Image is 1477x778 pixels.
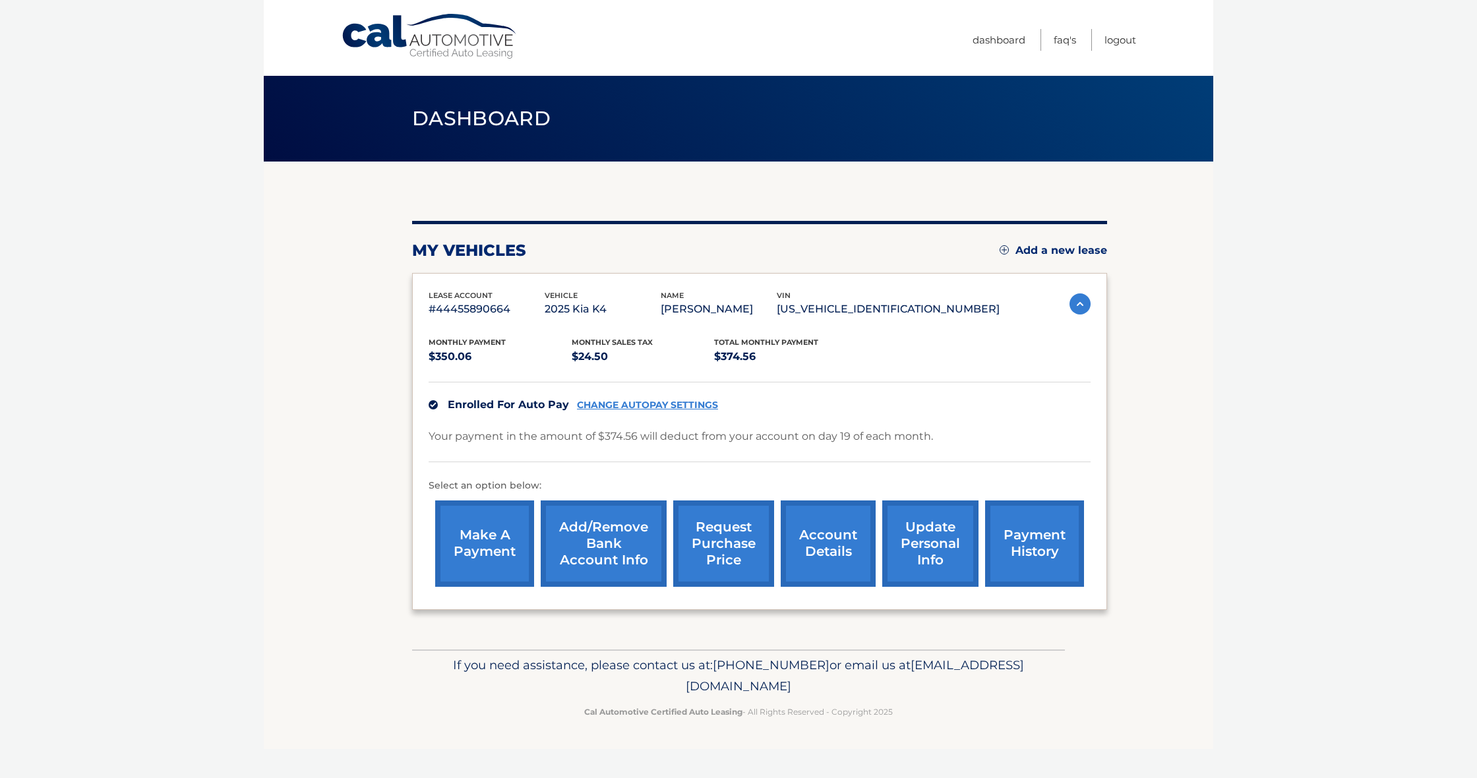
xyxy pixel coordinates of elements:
[1054,29,1076,51] a: FAQ's
[429,400,438,409] img: check.svg
[545,300,661,318] p: 2025 Kia K4
[1000,245,1009,254] img: add.svg
[673,500,774,587] a: request purchase price
[412,241,526,260] h2: my vehicles
[661,291,684,300] span: name
[777,300,1000,318] p: [US_VEHICLE_IDENTIFICATION_NUMBER]
[448,398,569,411] span: Enrolled For Auto Pay
[429,291,493,300] span: lease account
[985,500,1084,587] a: payment history
[1000,244,1107,257] a: Add a new lease
[341,13,519,60] a: Cal Automotive
[713,657,829,673] span: [PHONE_NUMBER]
[545,291,578,300] span: vehicle
[412,106,551,131] span: Dashboard
[1070,293,1091,314] img: accordion-active.svg
[882,500,979,587] a: update personal info
[584,707,742,717] strong: Cal Automotive Certified Auto Leasing
[714,347,857,366] p: $374.56
[1104,29,1136,51] a: Logout
[973,29,1025,51] a: Dashboard
[714,338,818,347] span: Total Monthly Payment
[421,655,1056,697] p: If you need assistance, please contact us at: or email us at
[429,300,545,318] p: #44455890664
[429,427,933,446] p: Your payment in the amount of $374.56 will deduct from your account on day 19 of each month.
[577,400,718,411] a: CHANGE AUTOPAY SETTINGS
[429,347,572,366] p: $350.06
[572,347,715,366] p: $24.50
[421,705,1056,719] p: - All Rights Reserved - Copyright 2025
[429,338,506,347] span: Monthly Payment
[435,500,534,587] a: make a payment
[429,478,1091,494] p: Select an option below:
[781,500,876,587] a: account details
[572,338,653,347] span: Monthly sales Tax
[541,500,667,587] a: Add/Remove bank account info
[661,300,777,318] p: [PERSON_NAME]
[777,291,791,300] span: vin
